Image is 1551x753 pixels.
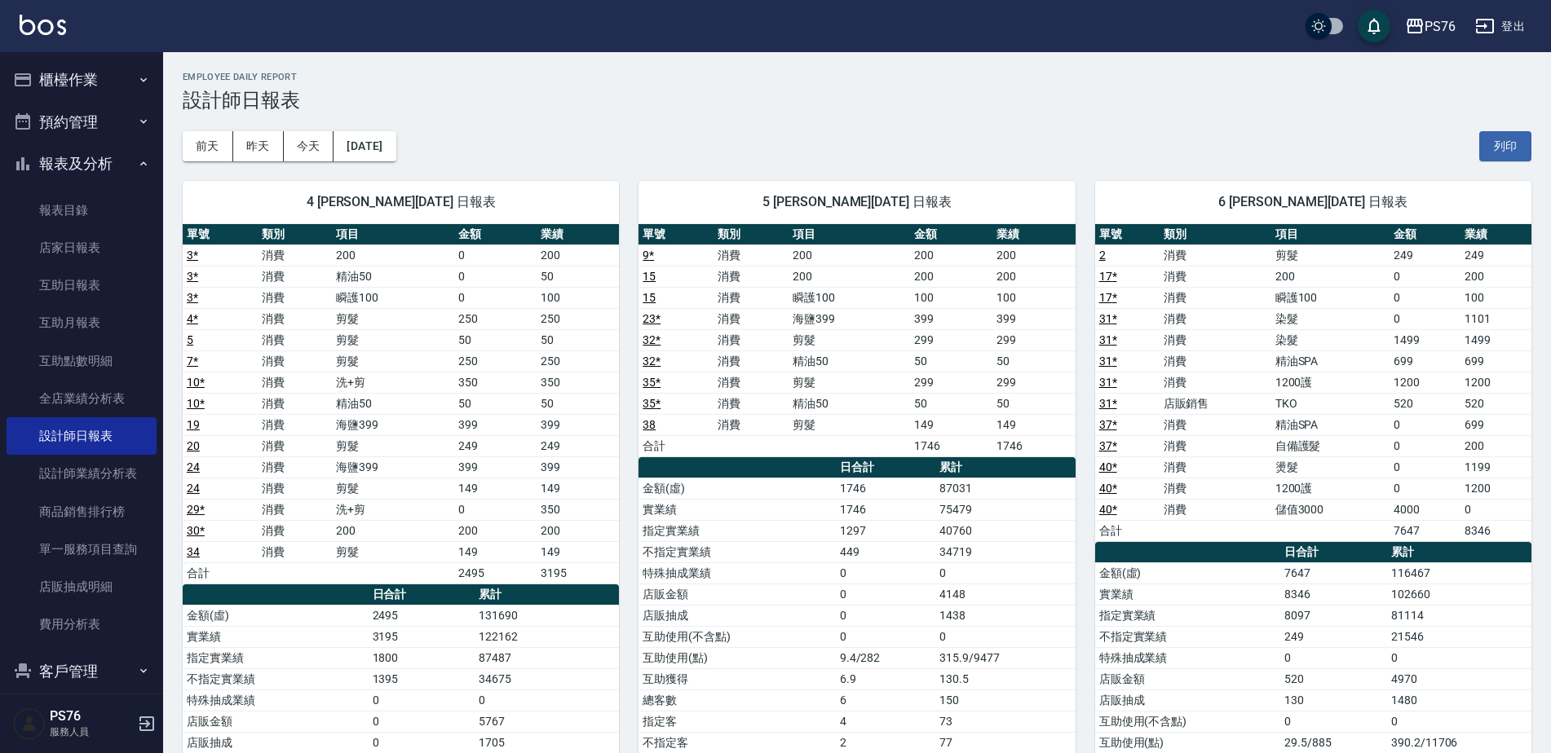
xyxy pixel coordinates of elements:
[789,287,910,308] td: 瞬護100
[1280,583,1387,605] td: 8346
[258,329,333,350] td: 消費
[537,456,619,478] td: 399
[1160,499,1271,520] td: 消費
[1271,393,1390,414] td: TKO
[332,350,453,372] td: 剪髮
[7,605,157,643] a: 費用分析表
[1280,668,1387,689] td: 520
[639,583,835,605] td: 店販金額
[258,287,333,308] td: 消費
[183,224,619,584] table: a dense table
[332,435,453,456] td: 剪髮
[1390,308,1460,329] td: 0
[836,520,935,541] td: 1297
[910,244,992,266] td: 200
[992,393,1075,414] td: 50
[537,393,619,414] td: 50
[1390,435,1460,456] td: 0
[1160,456,1271,478] td: 消費
[1460,393,1531,414] td: 520
[7,455,157,492] a: 設計師業績分析表
[1387,562,1531,583] td: 116467
[714,393,789,414] td: 消費
[258,456,333,478] td: 消費
[332,499,453,520] td: 洗+剪
[1479,131,1531,161] button: 列印
[258,435,333,456] td: 消費
[992,224,1075,245] th: 業績
[7,304,157,341] a: 互助月報表
[992,266,1075,287] td: 200
[332,541,453,562] td: 剪髮
[1460,499,1531,520] td: 0
[258,372,333,393] td: 消費
[836,457,935,478] th: 日合計
[1460,350,1531,372] td: 699
[187,333,193,346] a: 5
[935,689,1076,711] td: 150
[1271,287,1390,308] td: 瞬護100
[1095,605,1281,626] td: 指定實業績
[658,194,1055,210] span: 5 [PERSON_NAME][DATE] 日報表
[369,605,475,626] td: 2495
[332,308,453,329] td: 剪髮
[1390,350,1460,372] td: 699
[789,266,910,287] td: 200
[910,308,992,329] td: 399
[454,435,537,456] td: 249
[332,372,453,393] td: 洗+剪
[1160,393,1271,414] td: 店販銷售
[789,308,910,329] td: 海鹽399
[935,499,1076,520] td: 75479
[537,435,619,456] td: 249
[7,266,157,304] a: 互助日報表
[1271,478,1390,499] td: 1200護
[258,520,333,541] td: 消費
[1095,647,1281,668] td: 特殊抽成業績
[639,224,714,245] th: 單號
[1460,456,1531,478] td: 1199
[258,244,333,266] td: 消費
[258,541,333,562] td: 消費
[714,244,789,266] td: 消費
[1160,244,1271,266] td: 消費
[1271,224,1390,245] th: 項目
[332,329,453,350] td: 剪髮
[233,131,284,161] button: 昨天
[1387,689,1531,711] td: 1480
[332,414,453,435] td: 海鹽399
[1280,689,1387,711] td: 130
[714,350,789,372] td: 消費
[332,478,453,499] td: 剪髮
[935,457,1076,478] th: 累計
[187,545,200,558] a: 34
[454,393,537,414] td: 50
[1387,542,1531,563] th: 累計
[1390,414,1460,435] td: 0
[992,372,1075,393] td: 299
[1160,224,1271,245] th: 類別
[639,499,835,520] td: 實業績
[992,414,1075,435] td: 149
[789,414,910,435] td: 剪髮
[183,668,369,689] td: 不指定實業績
[714,414,789,435] td: 消費
[1095,583,1281,605] td: 實業績
[1387,605,1531,626] td: 81114
[183,626,369,647] td: 實業績
[332,393,453,414] td: 精油50
[332,520,453,541] td: 200
[7,101,157,143] button: 預約管理
[183,562,258,583] td: 合計
[258,308,333,329] td: 消費
[1390,456,1460,478] td: 0
[1160,414,1271,435] td: 消費
[332,244,453,266] td: 200
[369,668,475,689] td: 1395
[1390,393,1460,414] td: 520
[183,72,1531,82] h2: Employee Daily Report
[789,224,910,245] th: 項目
[836,689,935,711] td: 6
[13,707,46,740] img: Person
[537,350,619,372] td: 250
